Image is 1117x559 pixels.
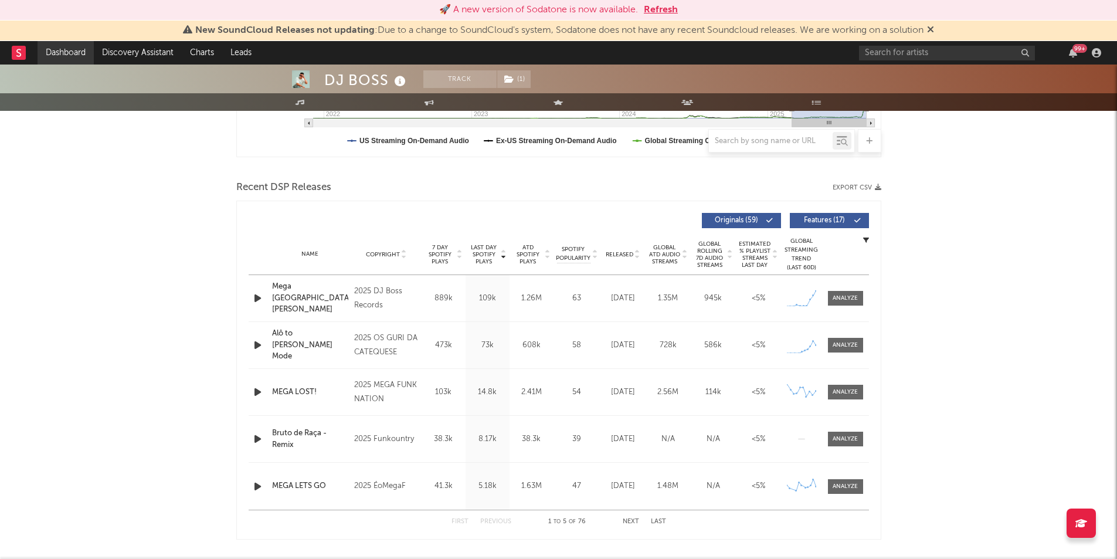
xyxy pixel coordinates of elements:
[694,433,733,445] div: N/A
[694,387,733,398] div: 114k
[468,480,507,492] div: 5.18k
[556,433,597,445] div: 39
[603,340,643,351] div: [DATE]
[468,433,507,445] div: 8.17k
[354,284,418,313] div: 2025 DJ Boss Records
[556,293,597,304] div: 63
[324,70,409,90] div: DJ BOSS
[554,519,561,524] span: to
[649,244,681,265] span: Global ATD Audio Streams
[556,340,597,351] div: 58
[603,480,643,492] div: [DATE]
[425,387,463,398] div: 103k
[859,46,1035,60] input: Search for artists
[603,293,643,304] div: [DATE]
[644,3,678,17] button: Refresh
[222,41,260,65] a: Leads
[694,293,733,304] div: 945k
[423,70,497,88] button: Track
[649,433,688,445] div: N/A
[272,387,349,398] a: MEGA LOST!
[195,26,375,35] span: New SoundCloud Releases not updating
[236,181,331,195] span: Recent DSP Releases
[709,217,763,224] span: Originals ( 59 )
[833,184,881,191] button: Export CSV
[649,480,688,492] div: 1.48M
[272,428,349,450] a: Bruto de Raça - Remix
[182,41,222,65] a: Charts
[739,293,778,304] div: <5%
[272,250,349,259] div: Name
[272,328,349,362] a: Alô to [PERSON_NAME] Mode
[425,480,463,492] div: 41.3k
[649,340,688,351] div: 728k
[195,26,924,35] span: : Due to a change to SoundCloud's system, Sodatone does not have any recent Soundcloud releases. ...
[38,41,94,65] a: Dashboard
[272,480,349,492] a: MEGA LETS GO
[623,519,639,525] button: Next
[606,251,633,258] span: Released
[556,480,597,492] div: 47
[94,41,182,65] a: Discovery Assistant
[649,387,688,398] div: 2.56M
[739,240,771,269] span: Estimated % Playlist Streams Last Day
[739,340,778,351] div: <5%
[512,480,551,492] div: 1.63M
[512,293,551,304] div: 1.26M
[497,70,531,88] span: ( 1 )
[425,340,463,351] div: 473k
[425,433,463,445] div: 38.3k
[468,293,507,304] div: 109k
[439,3,638,17] div: 🚀 A new version of Sodatone is now available.
[784,237,819,272] div: Global Streaming Trend (Last 60D)
[497,70,531,88] button: (1)
[512,387,551,398] div: 2.41M
[651,519,666,525] button: Last
[797,217,851,224] span: Features ( 17 )
[702,213,781,228] button: Originals(59)
[272,281,349,316] a: Mega [GEOGRAPHIC_DATA][PERSON_NAME]
[354,331,418,360] div: 2025 OS GURI DA CATEQUESE
[649,293,688,304] div: 1.35M
[366,251,400,258] span: Copyright
[1072,44,1087,53] div: 99 +
[709,137,833,146] input: Search by song name or URL
[739,433,778,445] div: <5%
[603,433,643,445] div: [DATE]
[425,244,456,265] span: 7 Day Spotify Plays
[354,432,418,446] div: 2025 Funkountry
[354,479,418,493] div: 2025 ÉoMegaF
[468,387,507,398] div: 14.8k
[927,26,934,35] span: Dismiss
[512,340,551,351] div: 608k
[468,340,507,351] div: 73k
[468,244,500,265] span: Last Day Spotify Plays
[739,480,778,492] div: <5%
[512,433,551,445] div: 38.3k
[1069,48,1077,57] button: 99+
[790,213,869,228] button: Features(17)
[694,480,733,492] div: N/A
[603,387,643,398] div: [DATE]
[512,244,544,265] span: ATD Spotify Plays
[556,245,590,263] span: Spotify Popularity
[480,519,511,525] button: Previous
[569,519,576,524] span: of
[535,515,599,529] div: 1 5 76
[694,340,733,351] div: 586k
[694,240,726,269] span: Global Rolling 7D Audio Streams
[425,293,463,304] div: 889k
[556,387,597,398] div: 54
[354,378,418,406] div: 2025 MEGA FUNK NATION
[451,519,468,525] button: First
[739,387,778,398] div: <5%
